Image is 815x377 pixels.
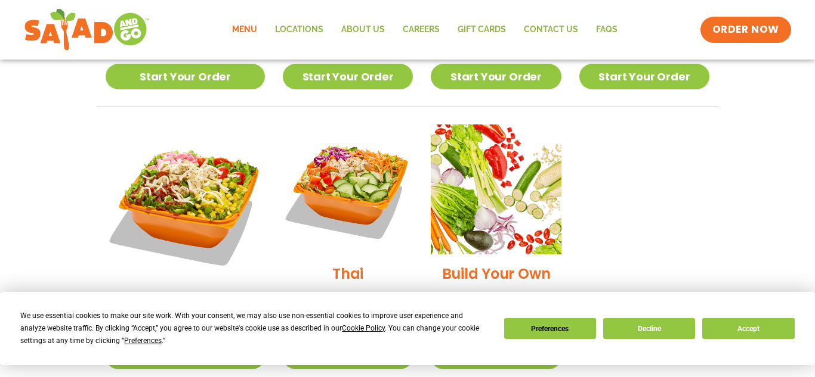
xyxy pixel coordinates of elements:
[504,318,596,339] button: Preferences
[442,263,551,284] h2: Build Your Own
[431,124,561,254] img: Product photo for Build Your Own
[223,16,266,43] a: Menu
[431,64,561,89] a: Start Your Order
[359,288,394,303] span: Details
[24,6,150,54] img: new-SAG-logo-768×292
[124,337,162,345] span: Preferences
[515,16,587,43] a: Contact Us
[587,16,626,43] a: FAQs
[266,16,332,43] a: Locations
[603,318,695,339] button: Decline
[332,16,394,43] a: About Us
[20,310,489,347] div: We use essential cookies to make our site work. With your consent, we may also use non-essential ...
[702,318,794,339] button: Accept
[302,288,341,304] span: 170 Cal
[223,16,626,43] nav: Menu
[449,16,515,43] a: GIFT CARDS
[283,64,413,89] a: Start Your Order
[332,263,363,284] h2: Thai
[342,324,385,332] span: Cookie Policy
[700,17,791,43] a: ORDER NOW
[106,64,265,89] a: Start Your Order
[106,124,265,283] img: Product photo for Jalapeño Ranch Salad
[579,64,709,89] a: Start Your Order
[712,23,779,37] span: ORDER NOW
[283,124,413,254] img: Product photo for Thai Salad
[394,16,449,43] a: Careers
[461,288,479,304] span: Cal
[496,288,532,303] span: Details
